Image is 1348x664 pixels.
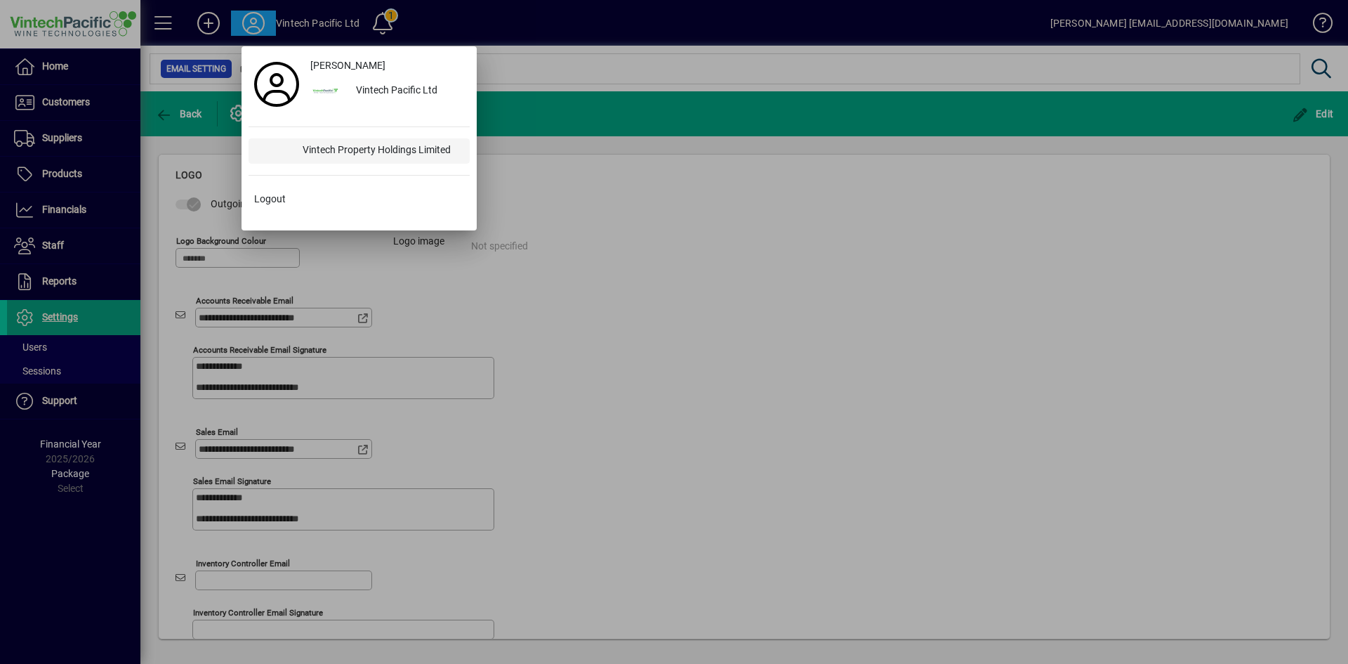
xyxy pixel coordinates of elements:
button: Logout [249,187,470,212]
div: Vintech Pacific Ltd [345,79,470,104]
div: Vintech Property Holdings Limited [291,138,470,164]
button: Vintech Pacific Ltd [305,79,470,104]
span: [PERSON_NAME] [310,58,385,73]
p: Example email content. [14,25,1123,38]
a: [PERSON_NAME] [305,53,470,79]
button: Vintech Property Holdings Limited [249,138,470,164]
span: Logout [254,192,286,207]
a: Profile [249,72,305,97]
